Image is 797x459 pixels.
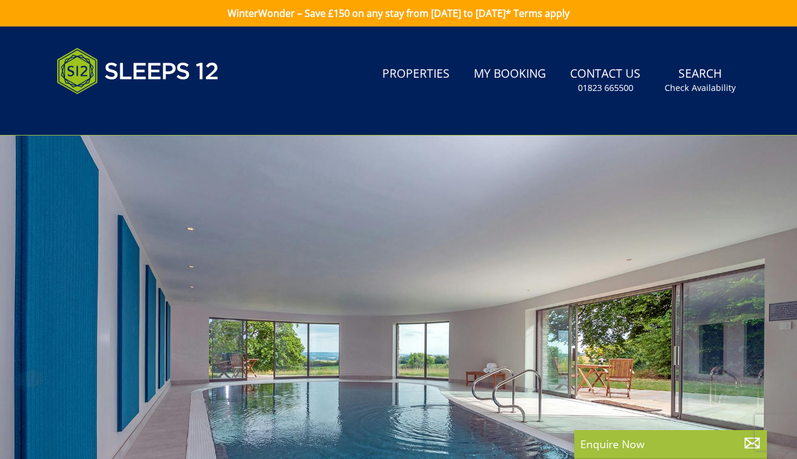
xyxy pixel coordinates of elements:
[57,41,219,101] img: Sleeps 12
[469,61,551,88] a: My Booking
[660,61,740,100] a: SearchCheck Availability
[578,82,633,94] small: 01823 665500
[565,61,645,100] a: Contact Us01823 665500
[580,436,761,452] p: Enquire Now
[51,108,177,119] iframe: Customer reviews powered by Trustpilot
[665,82,736,94] small: Check Availability
[377,61,454,88] a: Properties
